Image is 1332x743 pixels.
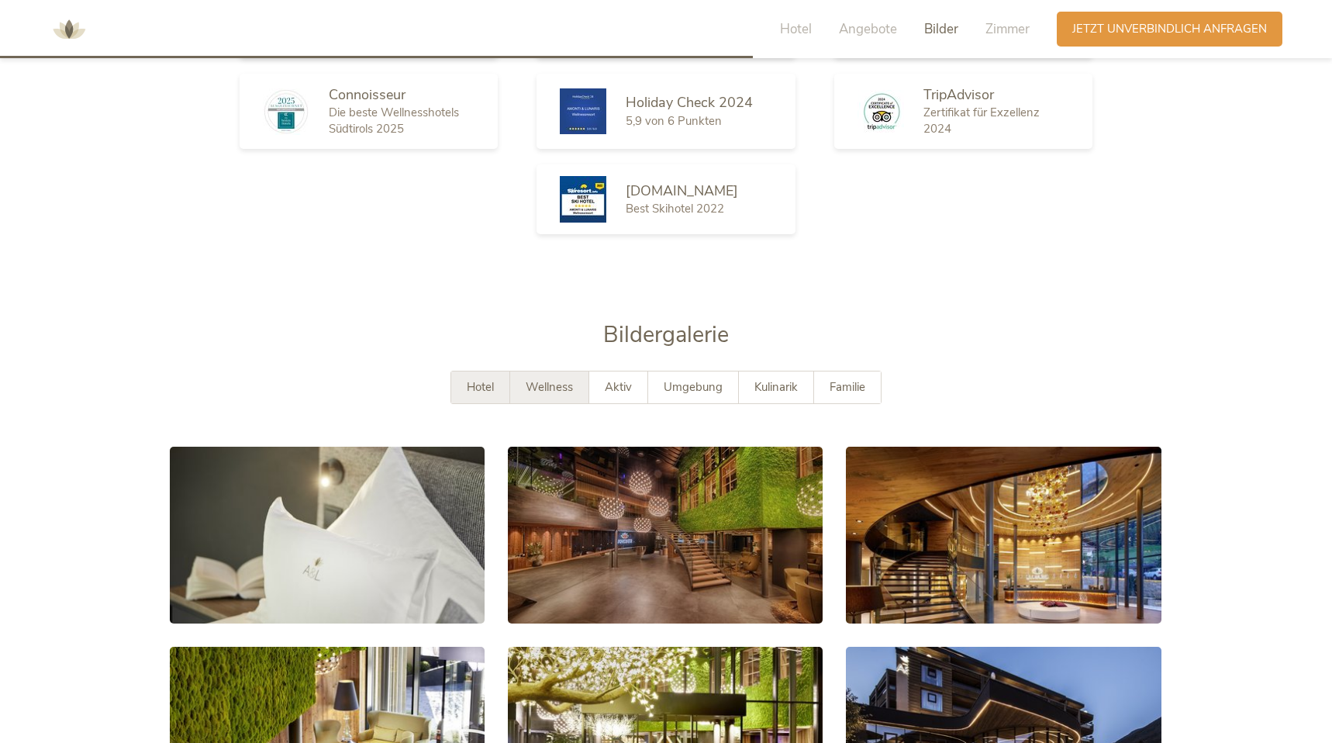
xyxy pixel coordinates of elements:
span: Holiday Check 2024 [626,93,753,112]
span: Die beste Wellnesshotels Südtirols 2025 [329,105,459,137]
img: Connoisseur [263,88,309,135]
span: Angebote [839,20,897,38]
span: Zimmer [985,20,1030,38]
span: Jetzt unverbindlich anfragen [1072,21,1267,37]
span: Familie [830,379,865,395]
img: AMONTI & LUNARIS Wellnessresort [46,6,92,53]
a: AMONTI & LUNARIS Wellnessresort [46,23,92,34]
span: [DOMAIN_NAME] [626,181,738,200]
span: TripAdvisor [923,85,994,104]
span: Zertifikat für Exzellenz 2024 [923,105,1040,137]
span: Hotel [467,379,494,395]
span: Umgebung [664,379,723,395]
img: Holiday Check 2024 [560,88,606,134]
span: Best Skihotel 2022 [626,201,724,216]
span: Aktiv [605,379,632,395]
span: Hotel [780,20,812,38]
span: Wellness [526,379,573,395]
span: Kulinarik [754,379,798,395]
span: Bilder [924,20,958,38]
span: Bildergalerie [603,320,729,350]
img: Skiresort.de [560,176,606,223]
img: TripAdvisor [858,90,904,133]
span: 5,9 von 6 Punkten [626,113,722,129]
span: Connoisseur [329,85,405,104]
